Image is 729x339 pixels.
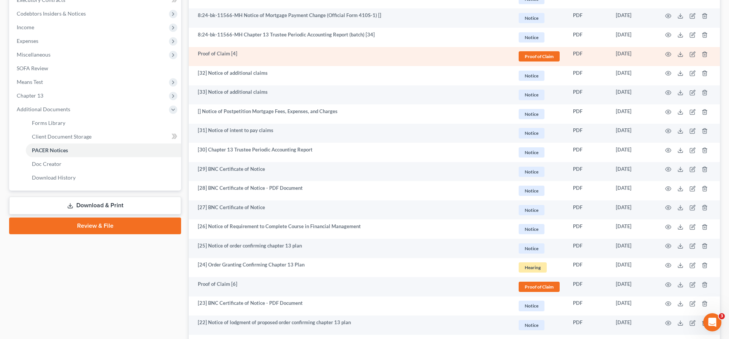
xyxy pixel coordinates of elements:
td: [30] Chapter 13 Trustee Periodic Accounting Report [189,143,511,162]
span: Income [17,24,34,30]
td: [25] Notice of order confirming chapter 13 plan [189,239,511,258]
span: Miscellaneous [17,51,50,58]
td: PDF [567,162,610,181]
td: [23] BNC Certificate of Notice - PDF Document [189,296,511,316]
span: Notice [519,90,544,100]
td: [22] Notice of lodgment of proposed order confirming chapter 13 plan [189,315,511,335]
td: PDF [567,143,610,162]
a: Forms Library [26,116,181,130]
a: Download History [26,171,181,184]
td: PDF [567,296,610,316]
td: [DATE] [610,8,656,28]
a: Notice [518,88,561,101]
a: Proof of Claim [518,281,561,293]
a: PACER Notices [26,143,181,157]
td: PDF [567,85,610,105]
td: [DATE] [610,181,656,200]
td: [DATE] [610,296,656,316]
td: PDF [567,200,610,220]
td: [DATE] [610,258,656,278]
td: [31] Notice of intent to pay claims [189,124,511,143]
a: Notice [518,69,561,82]
span: Means Test [17,79,43,85]
td: PDF [567,104,610,124]
td: PDF [567,66,610,85]
td: [DATE] [610,277,656,296]
a: Notice [518,300,561,312]
td: PDF [567,47,610,66]
td: [DATE] [610,219,656,239]
span: Download History [32,174,76,181]
td: [DATE] [610,239,656,258]
span: Doc Creator [32,161,62,167]
td: PDF [567,181,610,200]
td: [DATE] [610,47,656,66]
span: Proof of Claim [519,51,560,61]
a: Notice [518,184,561,197]
span: Notice [519,167,544,177]
td: [DATE] [610,200,656,220]
a: Doc Creator [26,157,181,171]
td: PDF [567,219,610,239]
td: [29] BNC Certificate of Notice [189,162,511,181]
td: [DATE] [610,124,656,143]
span: SOFA Review [17,65,48,71]
td: 8:24-bk-11566-MH Chapter 13 Trustee Periodic Accounting Report (batch) [34] [189,28,511,47]
span: Client Document Storage [32,133,92,140]
td: PDF [567,124,610,143]
a: Notice [518,223,561,235]
td: [32] Notice of additional claims [189,66,511,85]
td: [DATE] [610,315,656,335]
span: Forms Library [32,120,65,126]
span: Notice [519,109,544,119]
span: Additional Documents [17,106,70,112]
span: Notice [519,13,544,23]
td: [DATE] [610,66,656,85]
td: [24] Order Granting Confirming Chapter 13 Plan [189,258,511,278]
td: [28] BNC Certificate of Notice - PDF Document [189,181,511,200]
td: Proof of Claim [6] [189,277,511,296]
a: Notice [518,127,561,139]
td: [DATE] [610,143,656,162]
span: Notice [519,224,544,234]
span: Proof of Claim [519,282,560,292]
td: [26] Notice of Requirement to Complete Course in Financial Management [189,219,511,239]
a: Notice [518,12,561,24]
td: PDF [567,277,610,296]
span: Notice [519,243,544,254]
span: Expenses [17,38,38,44]
a: Notice [518,319,561,331]
td: PDF [567,258,610,278]
a: Notice [518,204,561,216]
a: Client Document Storage [26,130,181,143]
span: Notice [519,205,544,215]
span: Notice [519,71,544,81]
td: [27] BNC Certificate of Notice [189,200,511,220]
span: 3 [719,313,725,319]
td: [DATE] [610,28,656,47]
a: SOFA Review [11,61,181,75]
span: Hearing [519,262,547,273]
td: [DATE] [610,85,656,105]
td: PDF [567,239,610,258]
iframe: Intercom live chat [703,313,721,331]
td: [] Notice of Postpetition Mortgage Fees, Expenses, and Charges [189,104,511,124]
a: Notice [518,242,561,255]
span: Codebtors Insiders & Notices [17,10,86,17]
a: Notice [518,31,561,44]
td: 8:24-bk-11566-MH Notice of Mortgage Payment Change (Official Form 410S-1) [] [189,8,511,28]
td: Proof of Claim [4] [189,47,511,66]
span: Notice [519,186,544,196]
a: Review & File [9,218,181,234]
span: Chapter 13 [17,92,43,99]
span: Notice [519,301,544,311]
span: PACER Notices [32,147,68,153]
a: Notice [518,166,561,178]
a: Notice [518,108,561,120]
td: PDF [567,28,610,47]
a: Download & Print [9,197,181,214]
span: Notice [519,128,544,138]
span: Notice [519,32,544,43]
td: PDF [567,8,610,28]
td: PDF [567,315,610,335]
